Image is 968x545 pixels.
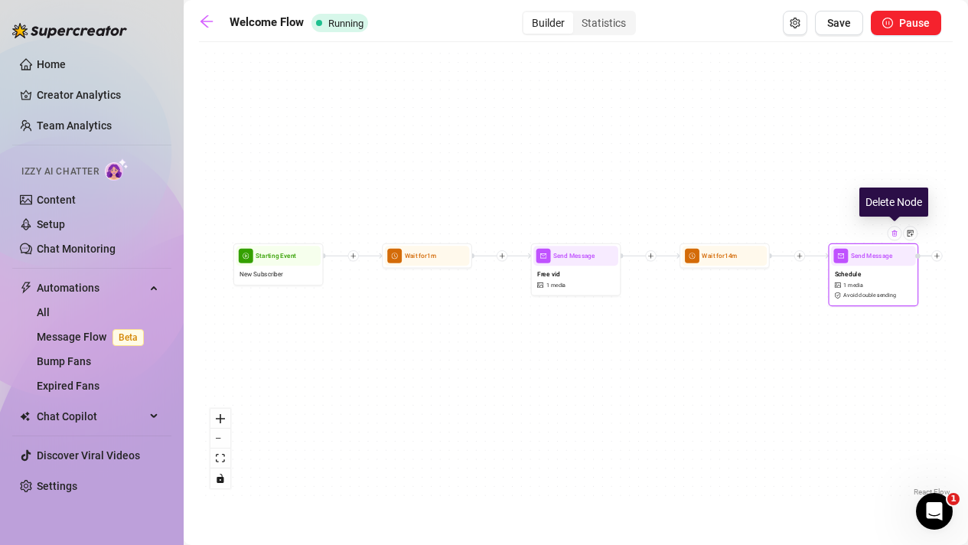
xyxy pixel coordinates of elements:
div: segmented control [522,11,636,35]
span: Izzy AI Chatter [21,165,99,179]
a: All [37,306,50,318]
iframe: Intercom live chat [916,493,953,530]
span: Save [827,17,851,29]
a: Expired Fans [37,380,99,392]
button: Pause [871,11,941,35]
span: Automations [37,276,145,300]
span: 1 [947,493,960,505]
span: plus [934,253,940,259]
span: clock-circle [685,249,699,263]
a: arrow-left [199,14,222,32]
img: Sticky Note [907,230,914,237]
a: Message FlowBeta [37,331,150,343]
span: plus [499,253,505,259]
span: thunderbolt [20,282,32,294]
a: Setup [37,218,65,230]
span: clock-circle [387,249,402,263]
span: Avoid double sending [843,292,896,300]
a: Bump Fans [37,355,91,367]
a: Discover Viral Videos [37,449,140,462]
div: TrashSticky NotemailSend MessageSchedulepicture1 mediasafety-certificateAvoid double sending [828,243,918,306]
div: React Flow controls [210,409,230,488]
a: Settings [37,480,77,492]
span: Running [328,18,363,29]
strong: Welcome Flow [230,15,304,29]
span: Send Message [553,251,595,261]
a: Content [37,194,76,206]
span: Starting Event [256,251,296,261]
div: clock-circleWait for14m [680,243,770,269]
button: zoom in [210,409,230,429]
span: 1 media [546,281,566,289]
button: zoom out [210,429,230,449]
a: Home [37,58,66,70]
div: Statistics [573,12,634,34]
img: Trash [891,230,898,237]
span: mail [536,249,551,263]
span: Schedule [835,269,862,279]
span: setting [790,18,800,28]
div: Delete Node [859,188,928,217]
img: AI Chatter [105,158,129,181]
a: Creator Analytics [37,83,159,107]
span: New Subscriber [240,269,283,279]
button: fit view [210,449,230,468]
span: plus [350,253,357,259]
div: play-circleStarting EventNew Subscriber [233,243,324,286]
button: toggle interactivity [210,468,230,488]
span: mail [833,249,848,263]
img: logo-BBDzfeDw.svg [12,23,127,38]
span: Wait for 1m [405,251,436,261]
a: Chat Monitoring [37,243,116,255]
span: safety-certificate [835,292,843,299]
a: React Flow attribution [914,488,950,496]
span: Beta [112,329,144,346]
span: Free vid [537,269,560,279]
span: Wait for 14m [702,251,737,261]
span: Send Message [851,251,893,261]
div: Builder [523,12,573,34]
span: plus [647,253,653,259]
span: picture [835,282,843,289]
span: plus [797,253,803,259]
span: picture [537,282,545,289]
span: pause-circle [882,18,893,28]
span: arrow-left [199,14,214,29]
button: Save Flow [815,11,863,35]
span: play-circle [239,249,253,263]
img: Chat Copilot [20,411,30,422]
span: 1 media [843,281,863,289]
div: mailSend MessageFree vidpicture1 media [531,243,621,296]
a: Team Analytics [37,119,112,132]
div: clock-circleWait for1m [382,243,472,269]
button: Open Exit Rules [783,11,807,35]
span: Chat Copilot [37,404,145,429]
span: Pause [899,17,930,29]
